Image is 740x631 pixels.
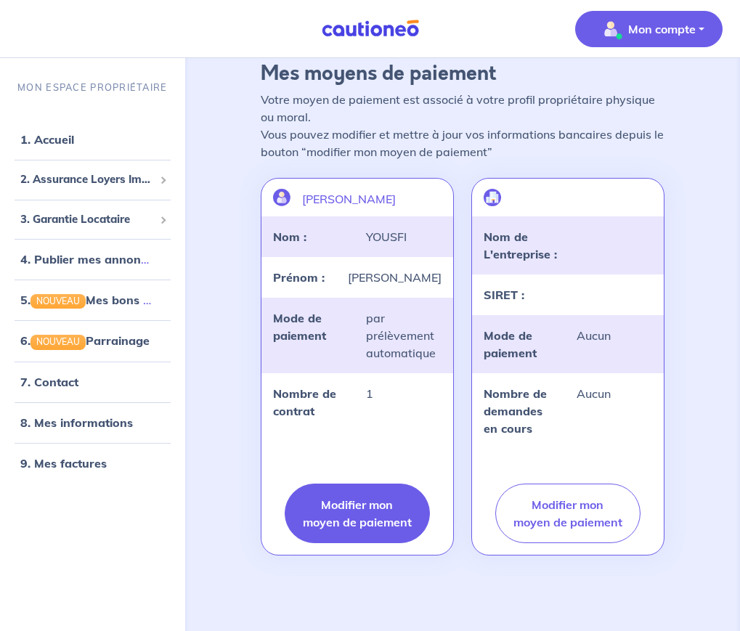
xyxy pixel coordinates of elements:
[273,311,326,343] strong: Mode de paiement
[6,448,179,477] div: 9. Mes factures
[484,288,524,302] strong: SIRET :
[20,293,174,307] a: 5.NOUVEAUMes bons plans
[6,407,179,436] div: 8. Mes informations
[6,245,179,274] div: 4. Publier mes annonces
[357,228,450,245] div: YOUSFI
[357,309,450,362] div: par prélèvement automatique
[484,229,557,261] strong: Nom de L'entreprise :
[484,386,547,436] strong: Nombre de demandes en cours
[6,205,179,234] div: 3. Garantie Locataire
[20,171,154,188] span: 2. Assurance Loyers Impayés
[568,327,661,362] div: Aucun
[575,11,723,47] button: illu_account_valid_menu.svgMon compte
[628,20,696,38] p: Mon compte
[599,17,622,41] img: illu_account_valid_menu.svg
[316,20,425,38] img: Cautioneo
[273,386,336,418] strong: Nombre de contrat
[273,229,306,244] strong: Nom :
[273,189,290,206] img: illu_account.svg
[484,328,537,360] strong: Mode de paiement
[6,285,179,314] div: 5.NOUVEAUMes bons plans
[17,81,167,94] p: MON ESPACE PROPRIÉTAIRE
[285,484,430,543] button: Modifier mon moyen de paiement
[357,385,450,420] div: 1
[6,166,179,194] div: 2. Assurance Loyers Impayés
[261,91,664,160] p: Votre moyen de paiement est associé à votre profil propriétaire physique ou moral. Vous pouvez mo...
[484,189,501,206] img: illu_company.svg
[302,190,396,208] p: [PERSON_NAME]
[6,367,179,396] div: 7. Contact
[568,385,661,437] div: Aucun
[20,252,159,266] a: 4. Publier mes annonces
[273,270,325,285] strong: Prénom :
[495,484,641,543] button: Modifier mon moyen de paiement
[6,125,179,154] div: 1. Accueil
[20,415,133,429] a: 8. Mes informations
[20,132,74,147] a: 1. Accueil
[20,333,150,348] a: 6.NOUVEAUParrainage
[339,269,450,286] div: [PERSON_NAME]
[6,326,179,355] div: 6.NOUVEAUParrainage
[20,374,78,388] a: 7. Contact
[20,211,154,228] span: 3. Garantie Locataire
[261,62,664,85] h3: Mes moyens de paiement
[20,455,107,470] a: 9. Mes factures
